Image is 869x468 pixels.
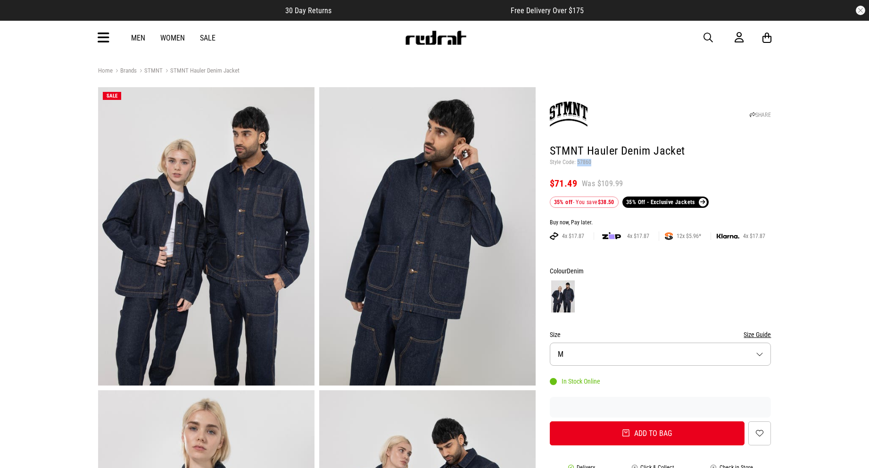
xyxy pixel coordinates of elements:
span: M [558,350,563,359]
button: Add to bag [550,421,745,445]
div: Size [550,329,771,340]
span: SALE [107,93,117,99]
a: STMNT [137,67,163,76]
span: Was $109.99 [582,179,623,189]
a: STMNT Hauler Denim Jacket [163,67,240,76]
span: 12x $5.96* [673,232,705,240]
span: Denim [567,267,584,275]
a: Men [131,33,145,42]
b: 35% off [554,199,573,205]
span: 4x $17.87 [739,232,769,240]
a: Brands [113,67,137,76]
span: Free Delivery Over $175 [511,6,584,15]
div: Buy now, Pay later. [550,219,771,227]
button: M [550,343,771,366]
span: 30 Day Returns [285,6,331,15]
div: - You save [550,197,619,208]
h1: STMNT Hauler Denim Jacket [550,144,771,159]
b: $38.50 [598,199,614,205]
img: zip [602,231,621,241]
img: STMNT [550,95,588,133]
button: Open LiveChat chat widget [8,4,36,32]
img: Stmnt Hauler Denim Jacket in Blue [98,87,314,386]
div: In Stock Online [550,378,600,385]
div: Colour [550,265,771,277]
span: 4x $17.87 [623,232,653,240]
img: Redrat logo [405,31,467,45]
img: SPLITPAY [665,232,673,240]
img: Denim [551,280,575,312]
img: KLARNA [717,234,739,239]
span: $71.49 [550,178,577,189]
a: Women [160,33,185,42]
img: AFTERPAY [550,232,558,240]
a: 35% Off - Exclusive Jackets [622,197,709,208]
a: Home [98,67,113,74]
img: Stmnt Hauler Denim Jacket in Blue [319,87,536,386]
a: Sale [200,33,215,42]
iframe: Customer reviews powered by Trustpilot [550,402,771,412]
span: 4x $17.87 [558,232,588,240]
a: SHARE [750,112,771,118]
iframe: Customer reviews powered by Trustpilot [350,6,492,15]
p: Style Code: 57860 [550,159,771,166]
button: Size Guide [744,329,771,340]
